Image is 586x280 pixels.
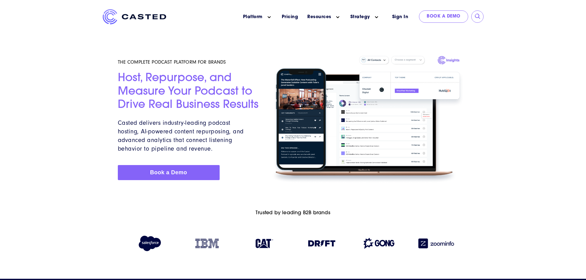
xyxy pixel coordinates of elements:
img: Casted_Logo_Horizontal_FullColor_PUR_BLUE [103,9,166,24]
img: Drift logo [308,240,335,246]
input: Submit [475,14,481,20]
a: Strategy [350,14,370,20]
a: Book a Demo [419,10,468,23]
nav: Main menu [175,9,385,25]
img: Homepage Hero [267,53,468,186]
a: Book a Demo [118,165,220,180]
img: Caterpillar logo [256,239,273,248]
img: Gong logo [364,238,394,249]
h2: Host, Repurpose, and Measure Your Podcast to Drive Real Business Results [118,72,260,112]
h5: THE COMPLETE PODCAST PLATFORM FOR BRANDS [118,59,260,65]
img: IBM logo [195,239,219,248]
h6: Trusted by leading B2B brands [118,210,468,216]
a: Platform [243,14,263,20]
a: Resources [307,14,331,20]
a: Pricing [282,14,298,20]
span: Book a Demo [150,169,187,175]
a: Sign In [385,10,416,24]
span: Casted delivers industry-leading podcast hosting, AI-powered content repurposing, and advanced an... [118,119,244,152]
img: Zoominfo logo [418,239,454,248]
img: Salesforce logo [136,236,163,251]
